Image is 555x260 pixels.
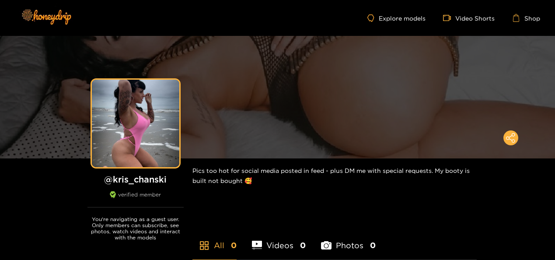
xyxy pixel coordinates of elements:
[321,220,376,260] li: Photos
[87,174,184,185] h1: @ kris_chanski
[199,240,209,251] span: appstore
[87,216,184,241] p: You're navigating as a guest user. Only members can subscribe, see photos, watch videos and inter...
[443,14,495,22] a: Video Shorts
[231,240,237,251] span: 0
[87,191,184,207] div: verified member
[367,14,425,22] a: Explore models
[370,240,376,251] span: 0
[192,220,237,260] li: All
[192,158,477,193] div: Pics too hot for social media posted in feed - plus DM me with special requests. My booty is buil...
[252,220,306,260] li: Videos
[300,240,306,251] span: 0
[443,14,455,22] span: video-camera
[512,14,540,22] a: Shop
